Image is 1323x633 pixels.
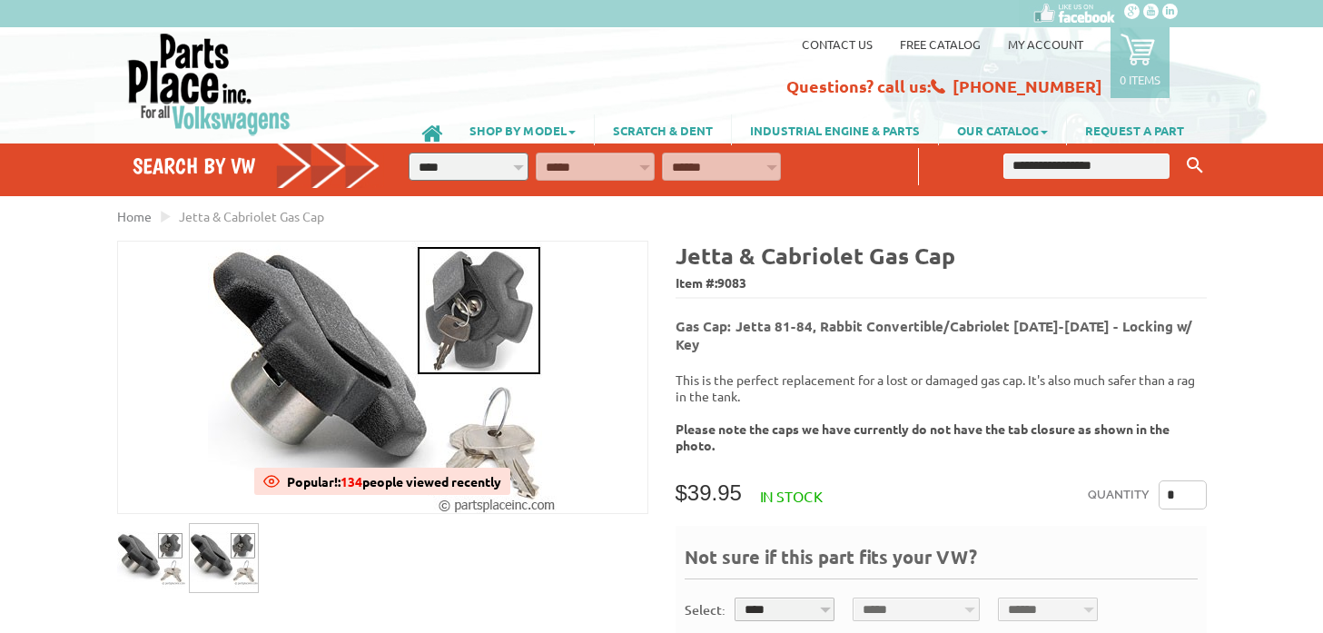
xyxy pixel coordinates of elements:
img: View [263,473,280,490]
h4: Search by VW [133,153,381,179]
a: OUR CATALOG [939,114,1066,145]
a: Free Catalog [900,36,981,52]
a: REQUEST A PART [1067,114,1202,145]
span: $39.95 [676,480,742,505]
b: Please note the caps we have currently do not have the tab closure as shown in the photo. [676,420,1170,453]
b: Jetta & Cabriolet Gas Cap [676,241,955,270]
a: Contact us [802,36,873,52]
p: 0 items [1120,72,1160,87]
img: Jetta and Cabriolet Gas Cap [117,524,185,592]
span: 134 [341,473,362,490]
img: Jetta and Cabriolet Gas Cap [208,242,557,513]
img: Jetta and Cabriolet Gas Cap [190,524,258,592]
label: Quantity [1088,480,1150,509]
img: Parts Place Inc! [126,32,292,136]
div: Select: [685,600,726,619]
b: Gas Cap: Jetta 81-84, Rabbit Convertible/Cabriolet [DATE]-[DATE] - Locking w/ Key [676,317,1192,353]
a: Home [117,208,152,224]
button: Keyword Search [1181,151,1209,181]
p: This is the perfect replacement for a lost or damaged gas cap. It's also much safer than a rag in... [676,371,1207,453]
span: 9083 [717,274,746,291]
a: SCRATCH & DENT [595,114,731,145]
a: SHOP BY MODEL [451,114,594,145]
span: Jetta & Cabriolet Gas Cap [179,208,324,224]
a: INDUSTRIAL ENGINE & PARTS [732,114,938,145]
span: In stock [760,487,823,505]
a: 0 items [1111,27,1170,98]
div: Not sure if this part fits your VW? [685,544,1198,579]
div: Popular!: people viewed recently [287,468,501,495]
span: Item #: [676,271,1207,297]
a: My Account [1008,36,1083,52]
